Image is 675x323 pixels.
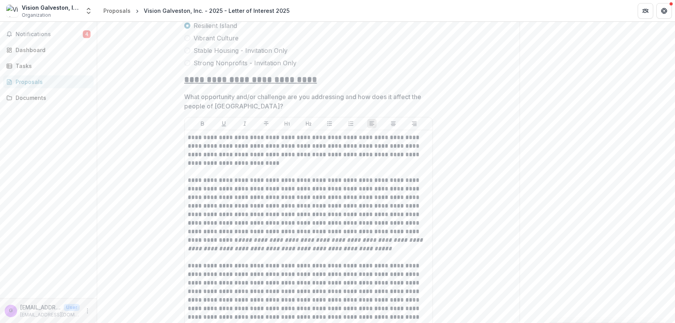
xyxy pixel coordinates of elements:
button: Align Right [410,119,419,128]
div: Vision Galveston, Inc. - 2025 - Letter of Interest 2025 [144,7,290,15]
button: Align Left [367,119,377,128]
button: Partners [638,3,653,19]
button: Align Center [389,119,398,128]
p: What opportunity and/or challenge are you addressing and how does it affect the people of [GEOGRA... [184,92,428,111]
a: Proposals [3,75,94,88]
div: Documents [16,94,87,102]
button: Ordered List [346,119,356,128]
div: Vision Galveston, Inc. [22,3,80,12]
div: Proposals [16,78,87,86]
a: Dashboard [3,44,94,56]
button: Strike [262,119,271,128]
div: grants@visiongalveston.com [9,308,13,313]
a: Documents [3,91,94,104]
span: Strong Nonprofits - Invitation Only [194,58,297,68]
a: Tasks [3,59,94,72]
p: [EMAIL_ADDRESS][DOMAIN_NAME] [20,311,80,318]
a: Proposals [100,5,134,16]
span: 4 [83,30,91,38]
p: User [64,304,80,311]
span: Notifications [16,31,83,38]
button: More [83,306,92,316]
span: Vibrant Culture [194,33,239,43]
div: Proposals [103,7,131,15]
button: Open entity switcher [83,3,94,19]
button: Heading 2 [304,119,313,128]
img: Vision Galveston, Inc. [6,5,19,17]
button: Bullet List [325,119,334,128]
button: Get Help [656,3,672,19]
nav: breadcrumb [100,5,293,16]
button: Heading 1 [283,119,292,128]
button: Bold [198,119,207,128]
button: Underline [219,119,228,128]
span: Resilient Island [194,21,237,30]
button: Notifications4 [3,28,94,40]
div: Dashboard [16,46,87,54]
p: [EMAIL_ADDRESS][DOMAIN_NAME] [20,303,61,311]
span: Stable Housing - Invitation Only [194,46,288,55]
span: Organization [22,12,51,19]
button: Italicize [240,119,249,128]
div: Tasks [16,62,87,70]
